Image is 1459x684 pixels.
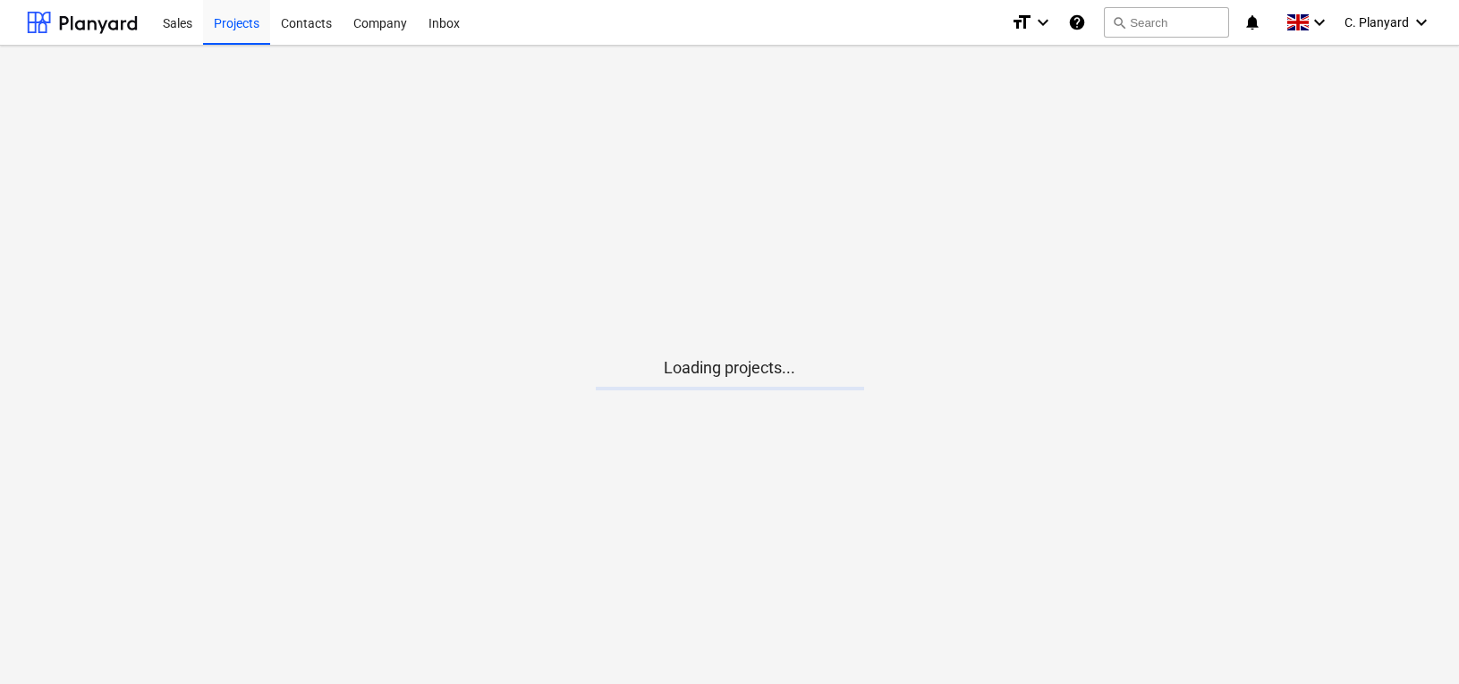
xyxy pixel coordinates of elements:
[1112,15,1126,30] span: search
[1032,12,1054,33] i: keyboard_arrow_down
[1243,12,1261,33] i: notifications
[1309,12,1330,33] i: keyboard_arrow_down
[1068,12,1086,33] i: Knowledge base
[1344,15,1409,30] span: C. Planyard
[596,357,864,379] p: Loading projects...
[1011,12,1032,33] i: format_size
[1411,12,1432,33] i: keyboard_arrow_down
[1104,7,1229,38] button: Search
